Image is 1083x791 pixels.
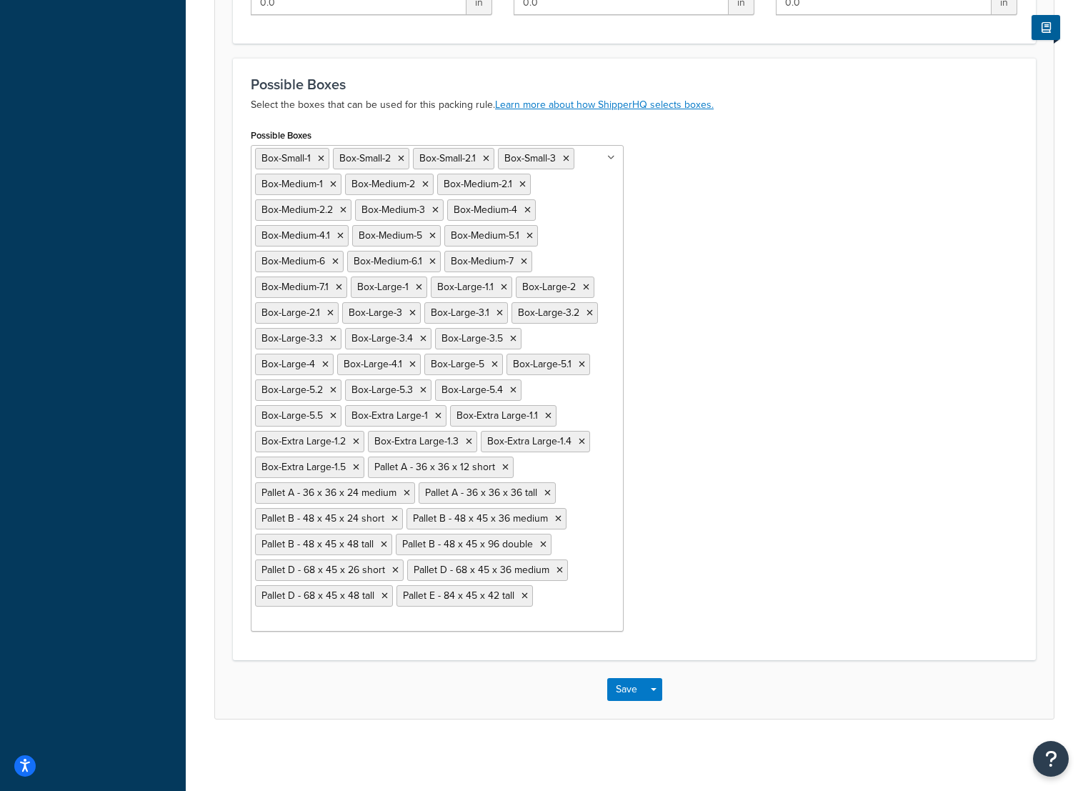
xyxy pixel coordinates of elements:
[351,408,428,423] span: Box-Extra Large-1
[261,511,384,526] span: Pallet B - 48 x 45 x 24 short
[261,279,329,294] span: Box-Medium-7.1
[261,485,396,500] span: Pallet A - 36 x 36 x 24 medium
[431,305,489,320] span: Box-Large-3.1
[425,485,537,500] span: Pallet A - 36 x 36 x 36 tall
[437,279,494,294] span: Box-Large-1.1
[261,176,323,191] span: Box-Medium-1
[495,97,714,112] a: Learn more about how ShipperHQ selects boxes.
[607,678,646,701] button: Save
[1032,15,1060,40] button: Show Help Docs
[444,176,512,191] span: Box-Medium-2.1
[261,382,323,397] span: Box-Large-5.2
[261,588,374,603] span: Pallet D - 68 x 45 x 48 tall
[513,357,572,372] span: Box-Large-5.1
[261,331,323,346] span: Box-Large-3.3
[451,254,514,269] span: Box-Medium-7
[261,357,315,372] span: Box-Large-4
[522,279,576,294] span: Box-Large-2
[251,130,311,141] label: Possible Boxes
[431,357,484,372] span: Box-Large-5
[251,76,1018,92] h3: Possible Boxes
[261,408,323,423] span: Box-Large-5.5
[361,202,425,217] span: Box-Medium-3
[402,537,533,552] span: Pallet B - 48 x 45 x 96 double
[403,588,514,603] span: Pallet E - 84 x 45 x 42 tall
[261,434,346,449] span: Box-Extra Large-1.2
[261,254,325,269] span: Box-Medium-6
[351,176,415,191] span: Box-Medium-2
[504,151,556,166] span: Box-Small-3
[261,305,320,320] span: Box-Large-2.1
[456,408,538,423] span: Box-Extra Large-1.1
[451,228,519,243] span: Box-Medium-5.1
[414,562,549,577] span: Pallet D - 68 x 45 x 36 medium
[339,151,391,166] span: Box-Small-2
[349,305,402,320] span: Box-Large-3
[374,459,495,474] span: Pallet A - 36 x 36 x 12 short
[261,537,374,552] span: Pallet B - 48 x 45 x 48 tall
[261,228,330,243] span: Box-Medium-4.1
[441,331,503,346] span: Box-Large-3.5
[441,382,503,397] span: Box-Large-5.4
[251,96,1018,114] p: Select the boxes that can be used for this packing rule.
[351,382,413,397] span: Box-Large-5.3
[413,511,548,526] span: Pallet B - 48 x 45 x 36 medium
[261,151,311,166] span: Box-Small-1
[518,305,579,320] span: Box-Large-3.2
[261,202,333,217] span: Box-Medium-2.2
[374,434,459,449] span: Box-Extra Large-1.3
[359,228,422,243] span: Box-Medium-5
[261,562,385,577] span: Pallet D - 68 x 45 x 26 short
[419,151,476,166] span: Box-Small-2.1
[1033,741,1069,777] button: Open Resource Center
[261,459,346,474] span: Box-Extra Large-1.5
[344,357,402,372] span: Box-Large-4.1
[357,279,409,294] span: Box-Large-1
[351,331,413,346] span: Box-Large-3.4
[454,202,517,217] span: Box-Medium-4
[354,254,422,269] span: Box-Medium-6.1
[487,434,572,449] span: Box-Extra Large-1.4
